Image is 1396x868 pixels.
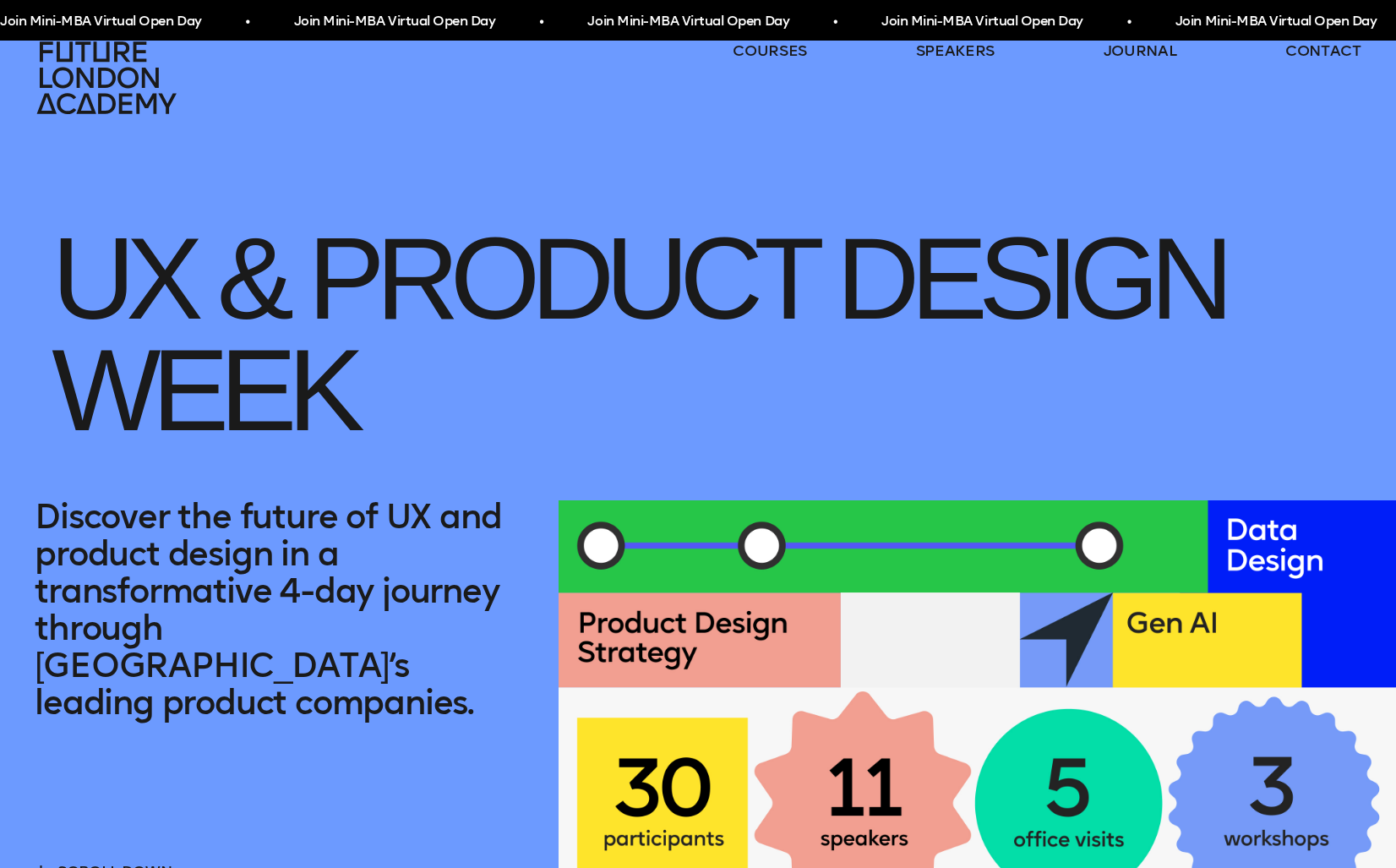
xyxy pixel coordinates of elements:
h1: UX & Product Design Week [35,115,1361,500]
span: • [1384,7,1388,37]
span: • [1090,7,1094,37]
p: Discover the future of UX and product design in a transformative 4-day journey through [GEOGRAPHI... [35,498,523,721]
span: • [796,7,800,37]
span: • [502,7,506,37]
a: contact [1285,41,1361,61]
a: speakers [916,41,995,61]
a: journal [1104,41,1177,61]
span: • [209,7,213,37]
a: courses [733,41,807,61]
